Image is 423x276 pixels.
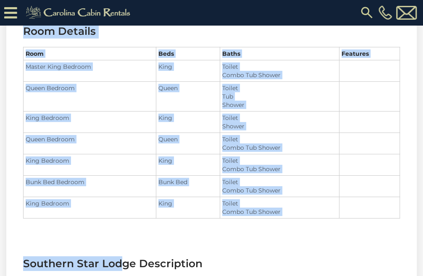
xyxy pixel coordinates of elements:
li: Toilet [222,199,337,208]
a: [PHONE_NUMBER] [376,5,394,20]
span: Queen [158,84,178,92]
th: Room [24,47,156,60]
td: Queen Bedroom [24,82,156,112]
th: Baths [220,47,339,60]
span: Queen [158,135,178,143]
li: Combo Tub Shower [222,143,337,152]
li: Tub [222,92,337,101]
li: Combo Tub Shower [222,208,337,216]
li: Toilet [222,84,337,92]
li: Toilet [222,114,337,122]
li: Combo Tub Shower [222,186,337,195]
li: Toilet [222,62,337,71]
th: Features [339,47,400,60]
li: Shower [222,101,337,109]
th: Beds [156,47,220,60]
td: King Bedroom [24,197,156,219]
li: Shower [222,122,337,130]
li: Toilet [222,156,337,165]
span: King [158,200,172,207]
td: Queen Bedroom [24,133,156,154]
h3: Southern Star Lodge Description [23,256,400,271]
td: Bunk Bed Bedroom [24,176,156,197]
li: Combo Tub Shower [222,165,337,173]
span: King [158,114,172,122]
li: Combo Tub Shower [222,71,337,79]
td: King Bedroom [24,154,156,176]
td: Master King Bedroom [24,60,156,82]
li: Toilet [222,178,337,186]
li: Toilet [222,135,337,143]
img: Khaki-logo.png [21,4,137,21]
img: search-regular.svg [359,5,374,20]
span: King [158,157,172,164]
h3: Room Details [23,24,400,39]
span: King [158,63,172,70]
td: King Bedroom [24,112,156,133]
span: Bunk Bed [158,178,187,186]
